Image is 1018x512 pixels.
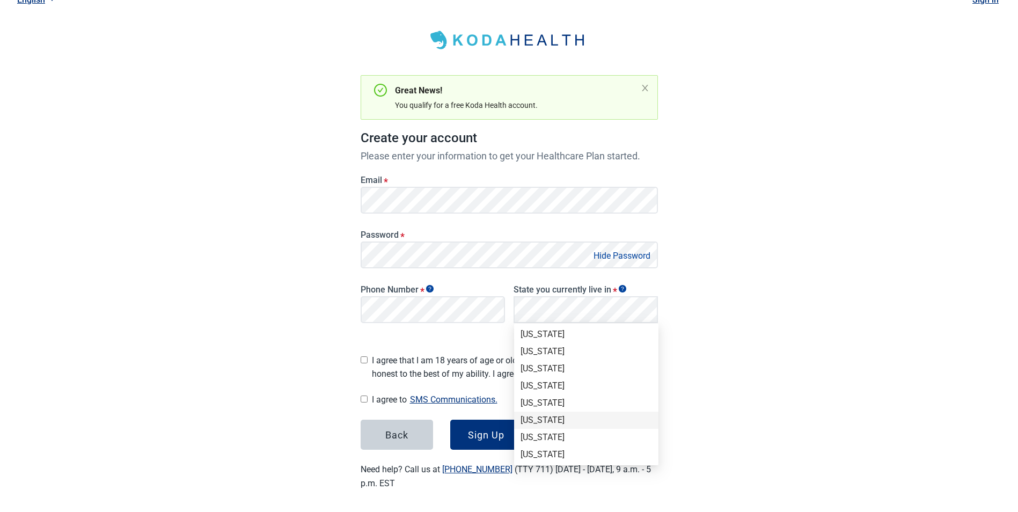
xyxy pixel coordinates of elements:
div: Arizona [514,360,658,377]
label: Phone Number [361,284,505,295]
button: Hide Password [590,248,654,263]
div: Alaska [514,343,658,360]
button: Sign Up [450,420,523,450]
span: Show tooltip [426,285,434,292]
span: Show tooltip [619,285,626,292]
div: Arkansas [514,377,658,394]
div: [US_STATE] [521,449,652,460]
strong: Great News! [395,85,442,96]
div: Connecticut [514,429,658,446]
div: Colorado [514,412,658,429]
label: Email [361,175,658,185]
button: Back [361,420,433,450]
div: Sign Up [468,429,504,440]
a: [PHONE_NUMBER] [442,464,512,474]
p: Please enter your information to get your Healthcare Plan started. [361,149,658,163]
span: I agree to [372,392,658,407]
h1: Create your account [361,128,658,149]
div: [US_STATE] [521,414,652,426]
div: Back [385,429,408,440]
button: Show SMS communications details [407,392,501,407]
div: Delaware [514,446,658,463]
button: close [641,84,649,92]
label: Need help? Call us at (TTY 711) [DATE] - [DATE], 9 a.m. - 5 p.m. EST [361,464,651,488]
div: [US_STATE] [521,397,652,409]
div: You qualify for a free Koda Health account. [395,99,636,111]
div: [US_STATE] [521,380,652,392]
div: [US_STATE] [521,328,652,340]
label: Password [361,230,658,240]
div: [US_STATE] [521,431,652,443]
div: [US_STATE] [521,346,652,357]
div: California [514,394,658,412]
div: Alabama [514,326,658,343]
span: check-circle [374,84,387,97]
label: State you currently live in [514,284,658,295]
div: [US_STATE] [521,363,652,375]
img: Koda Health [423,27,595,54]
span: I agree that I am 18 years of age or older and all of my responses are honest to the best of my a... [372,354,658,381]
